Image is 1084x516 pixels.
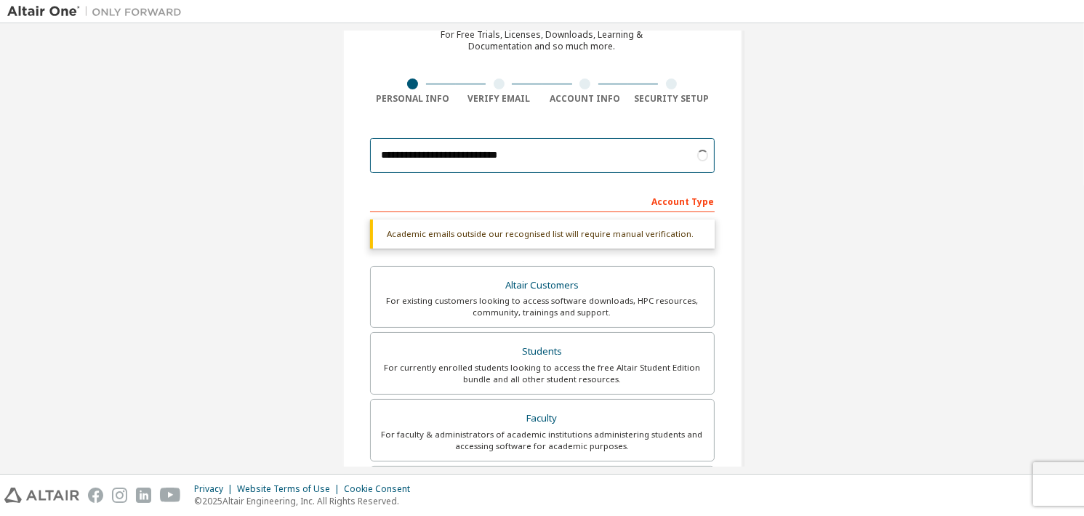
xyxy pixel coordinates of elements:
[4,488,79,503] img: altair_logo.svg
[136,488,151,503] img: linkedin.svg
[194,483,237,495] div: Privacy
[344,483,419,495] div: Cookie Consent
[380,342,705,362] div: Students
[380,429,705,452] div: For faculty & administrators of academic institutions administering students and accessing softwa...
[112,488,127,503] img: instagram.svg
[380,408,705,429] div: Faculty
[237,483,344,495] div: Website Terms of Use
[456,93,542,105] div: Verify Email
[88,488,103,503] img: facebook.svg
[380,362,705,385] div: For currently enrolled students looking to access the free Altair Student Edition bundle and all ...
[370,219,715,249] div: Academic emails outside our recognised list will require manual verification.
[380,295,705,318] div: For existing customers looking to access software downloads, HPC resources, community, trainings ...
[194,495,419,507] p: © 2025 Altair Engineering, Inc. All Rights Reserved.
[380,275,705,296] div: Altair Customers
[160,488,181,503] img: youtube.svg
[370,189,715,212] div: Account Type
[7,4,189,19] img: Altair One
[441,29,643,52] div: For Free Trials, Licenses, Downloads, Learning & Documentation and so much more.
[542,93,629,105] div: Account Info
[628,93,715,105] div: Security Setup
[370,93,457,105] div: Personal Info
